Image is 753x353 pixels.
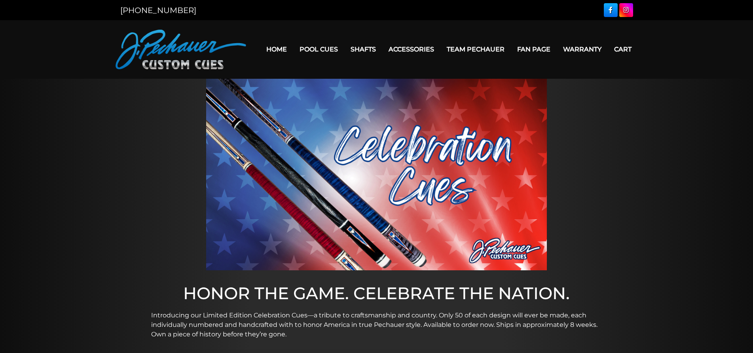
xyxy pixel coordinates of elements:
a: Accessories [382,39,440,59]
img: Pechauer Custom Cues [116,30,246,69]
a: Team Pechauer [440,39,511,59]
a: Warranty [557,39,608,59]
a: Cart [608,39,638,59]
a: Pool Cues [293,39,344,59]
a: [PHONE_NUMBER] [120,6,196,15]
a: Shafts [344,39,382,59]
a: Fan Page [511,39,557,59]
a: Home [260,39,293,59]
p: Introducing our Limited Edition Celebration Cues—a tribute to craftsmanship and country. Only 50 ... [151,311,602,339]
